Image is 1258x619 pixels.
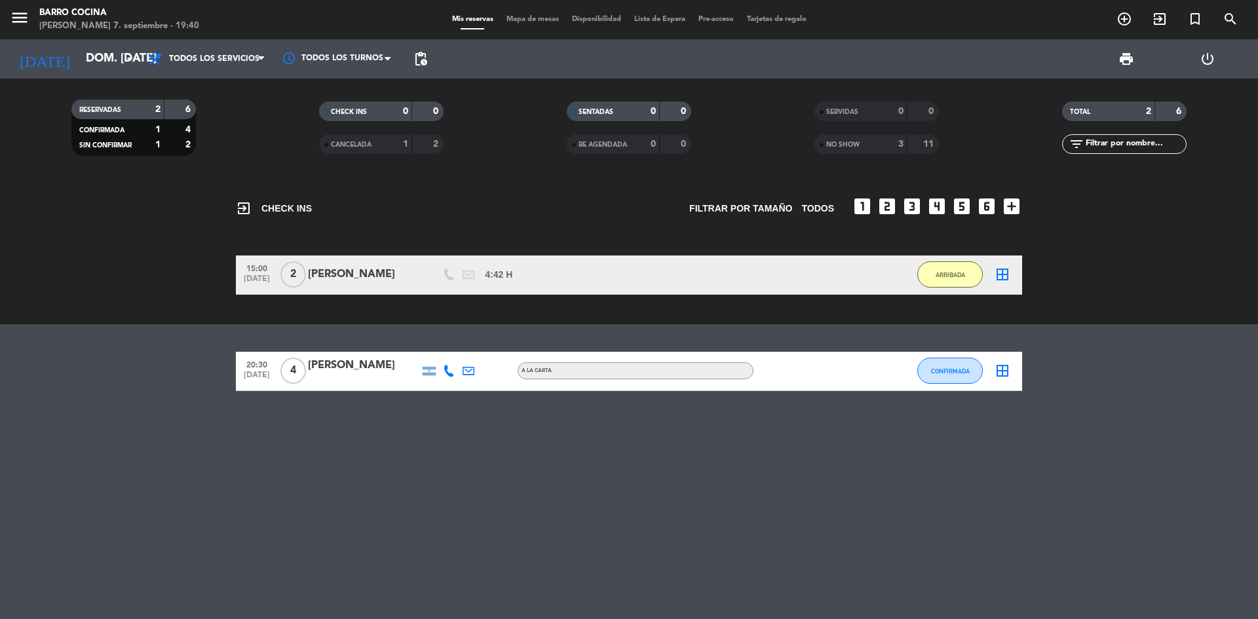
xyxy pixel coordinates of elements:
i: exit_to_app [236,200,252,216]
strong: 4 [185,125,193,134]
span: 4:42 H [485,267,512,282]
i: power_settings_new [1200,51,1215,67]
span: TODOS [801,201,834,216]
i: looks_6 [976,196,997,217]
div: [PERSON_NAME] [308,266,419,283]
span: NO SHOW [826,141,860,148]
span: RESERVADAS [79,107,121,113]
span: 4 [280,358,306,384]
i: add_circle_outline [1116,11,1132,27]
strong: 0 [681,140,689,149]
strong: 1 [403,140,408,149]
strong: 0 [928,107,936,116]
i: search [1223,11,1238,27]
span: print [1118,51,1134,67]
span: CANCELADA [331,141,372,148]
span: CHECK INS [236,200,312,216]
i: [DATE] [10,45,79,73]
strong: 0 [433,107,441,116]
strong: 2 [185,140,193,149]
span: 20:30 [240,356,273,371]
span: CONFIRMADA [931,367,970,375]
i: looks_3 [902,196,923,217]
span: Filtrar por tamaño [689,201,792,216]
span: SIN CONFIRMAR [79,142,132,149]
span: TOTAL [1070,109,1090,115]
span: Mis reservas [446,16,500,23]
span: Disponibilidad [565,16,628,23]
span: Mapa de mesas [500,16,565,23]
span: 15:00 [240,260,273,275]
span: Pre-acceso [692,16,740,23]
input: Filtrar por nombre... [1084,137,1186,151]
strong: 0 [651,107,656,116]
strong: 0 [681,107,689,116]
span: Tarjetas de regalo [740,16,813,23]
i: looks_two [877,196,898,217]
strong: 2 [433,140,441,149]
strong: 3 [898,140,904,149]
i: arrow_drop_down [122,51,138,67]
button: ARRIBADA [917,261,983,288]
strong: 6 [1176,107,1184,116]
i: turned_in_not [1187,11,1203,27]
strong: 6 [185,105,193,114]
i: exit_to_app [1152,11,1168,27]
strong: 1 [155,140,161,149]
div: [PERSON_NAME] 7. septiembre - 19:40 [39,20,199,33]
strong: 2 [155,105,161,114]
button: menu [10,8,29,32]
span: ARRIBADA [936,271,965,278]
strong: 0 [651,140,656,149]
span: RE AGENDADA [579,141,627,148]
button: CONFIRMADA [917,358,983,384]
i: filter_list [1069,136,1084,152]
i: looks_one [852,196,873,217]
i: menu [10,8,29,28]
span: SENTADAS [579,109,613,115]
div: [PERSON_NAME] [308,357,419,374]
span: CONFIRMADA [79,127,124,134]
span: [DATE] [240,371,273,386]
strong: 0 [898,107,904,116]
span: A LA CARTA [522,368,552,373]
span: 2 [280,261,306,288]
span: pending_actions [413,51,429,67]
span: SERVIDAS [826,109,858,115]
i: looks_5 [951,196,972,217]
i: border_all [995,267,1010,282]
div: LOG OUT [1167,39,1248,79]
strong: 0 [403,107,408,116]
span: [DATE] [240,274,273,290]
strong: 2 [1146,107,1151,116]
strong: 1 [155,125,161,134]
span: CHECK INS [331,109,367,115]
div: Barro Cocina [39,7,199,20]
i: add_box [1001,196,1022,217]
strong: 11 [923,140,936,149]
span: Lista de Espera [628,16,692,23]
span: Todos los servicios [169,54,259,64]
i: looks_4 [926,196,947,217]
i: border_all [995,363,1010,379]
